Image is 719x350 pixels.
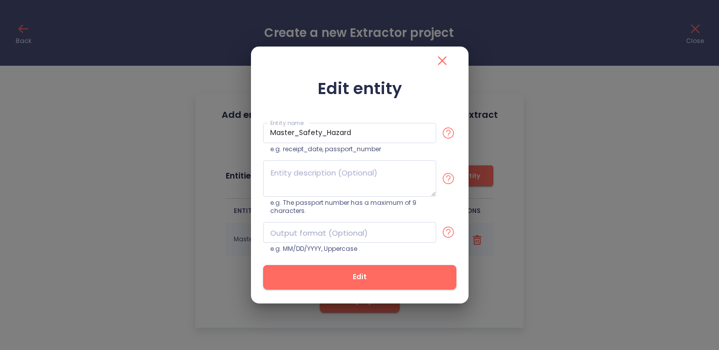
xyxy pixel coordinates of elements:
h2: Edit entity [263,79,456,98]
p: e.g. MM/DD/YYYY, Uppercase [270,245,443,253]
p: e.g. receipt_date, passport_number [270,145,443,153]
button: close [428,47,456,75]
span: Edit [279,271,440,283]
p: e.g. The passport number has a maximum of 9 characters. [270,199,443,215]
button: Edit [263,265,456,289]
